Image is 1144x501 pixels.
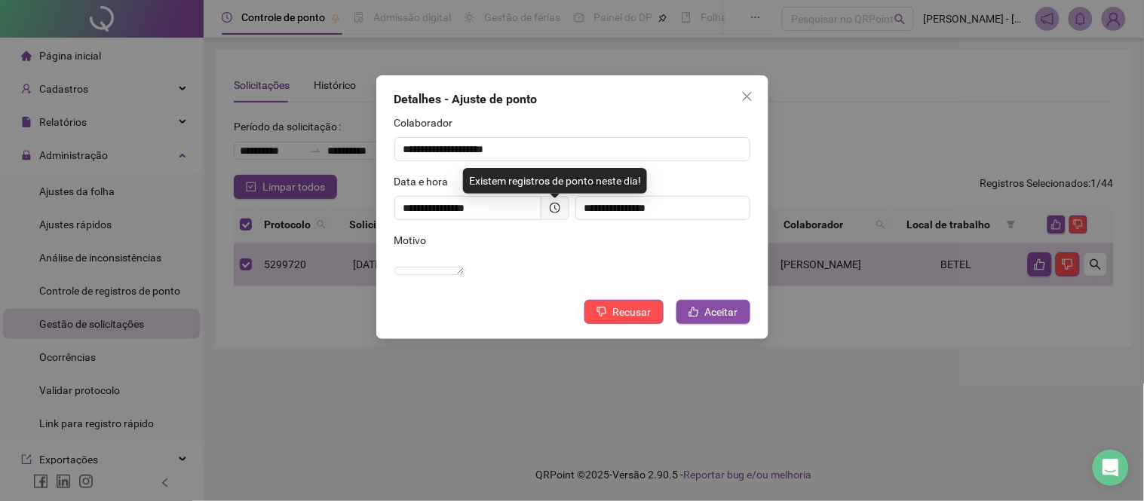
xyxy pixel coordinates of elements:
div: Existem registros de ponto neste dia! [463,168,647,194]
span: like [689,307,699,317]
div: Open Intercom Messenger [1093,450,1129,486]
span: dislike [597,307,607,317]
button: Recusar [584,300,664,324]
button: Aceitar [676,300,750,324]
span: Recusar [613,304,652,320]
label: Motivo [394,232,437,249]
button: Close [735,84,759,108]
label: Colaborador [394,115,463,131]
div: Detalhes - Ajuste de ponto [394,90,750,108]
label: Data e hora [394,173,459,190]
span: clock-circle [550,203,560,213]
span: close [741,90,753,102]
span: Aceitar [705,304,738,320]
